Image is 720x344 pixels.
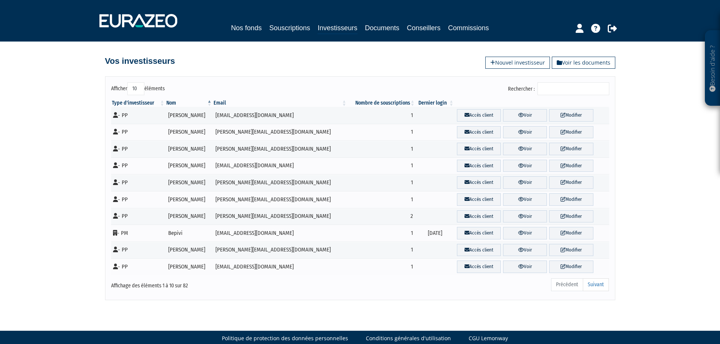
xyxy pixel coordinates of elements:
a: Accès client [457,261,501,273]
td: 1 [347,191,416,208]
a: Voir les documents [552,57,615,69]
a: Accès client [457,109,501,122]
th: &nbsp; [455,99,609,107]
td: [PERSON_NAME][EMAIL_ADDRESS][DOMAIN_NAME] [213,191,347,208]
td: [PERSON_NAME][EMAIL_ADDRESS][DOMAIN_NAME] [213,208,347,225]
a: Accès client [457,244,501,256]
a: Accès client [457,126,501,139]
a: Modifier [549,244,593,256]
td: 1 [347,107,416,124]
a: Accès client [457,176,501,189]
a: Voir [503,160,547,172]
td: [PERSON_NAME] [166,258,213,275]
a: Investisseurs [317,23,357,34]
td: [PERSON_NAME][EMAIL_ADDRESS][DOMAIN_NAME] [213,140,347,157]
label: Afficher éléments [111,82,165,95]
td: [PERSON_NAME] [166,157,213,174]
td: [PERSON_NAME] [166,174,213,191]
a: Accès client [457,193,501,206]
td: [EMAIL_ADDRESS][DOMAIN_NAME] [213,107,347,124]
td: [PERSON_NAME] [166,191,213,208]
td: [PERSON_NAME] [166,208,213,225]
td: [PERSON_NAME][EMAIL_ADDRESS][DOMAIN_NAME] [213,124,347,141]
a: Souscriptions [269,23,310,33]
a: Accès client [457,143,501,155]
td: Bepivi [166,225,213,242]
td: - PP [111,157,166,174]
a: Modifier [549,210,593,223]
a: Modifier [549,160,593,172]
select: Afficheréléments [127,82,144,95]
div: Affichage des éléments 1 à 10 sur 82 [111,278,312,290]
p: Besoin d'aide ? [708,34,717,102]
td: - PP [111,140,166,157]
a: Modifier [549,176,593,189]
td: [PERSON_NAME] [166,124,213,141]
th: Email : activer pour trier la colonne par ordre croissant [213,99,347,107]
th: Nombre de souscriptions : activer pour trier la colonne par ordre croissant [347,99,416,107]
label: Rechercher : [508,82,609,95]
td: - PP [111,242,166,259]
input: Rechercher : [537,82,609,95]
td: - PP [111,208,166,225]
a: Voir [503,210,547,223]
td: [PERSON_NAME] [166,242,213,259]
td: - PM [111,225,166,242]
td: [PERSON_NAME] [166,140,213,157]
td: 1 [347,174,416,191]
td: 2 [347,208,416,225]
a: Conseillers [407,23,441,33]
a: Voir [503,261,547,273]
td: 1 [347,225,416,242]
a: Accès client [457,160,501,172]
a: Accès client [457,210,501,223]
a: Commissions [448,23,489,33]
td: 1 [347,258,416,275]
td: - PP [111,107,166,124]
a: Modifier [549,143,593,155]
h4: Vos investisseurs [105,57,175,66]
td: [PERSON_NAME] [166,107,213,124]
td: - PP [111,258,166,275]
a: Modifier [549,227,593,239]
a: Modifier [549,193,593,206]
a: Documents [365,23,399,33]
td: - PP [111,191,166,208]
td: [EMAIL_ADDRESS][DOMAIN_NAME] [213,157,347,174]
td: 1 [347,140,416,157]
a: Nos fonds [231,23,262,33]
td: 1 [347,242,416,259]
th: Type d'investisseur : activer pour trier la colonne par ordre croissant [111,99,166,107]
a: Conditions générales d'utilisation [366,335,451,342]
a: Voir [503,244,547,256]
a: Modifier [549,261,593,273]
a: Modifier [549,109,593,122]
a: Voir [503,227,547,239]
a: Nouvel investisseur [485,57,550,69]
a: CGU Lemonway [469,335,508,342]
a: Politique de protection des données personnelles [222,335,348,342]
td: - PP [111,124,166,141]
td: [EMAIL_ADDRESS][DOMAIN_NAME] [213,225,347,242]
a: Voir [503,193,547,206]
td: [EMAIL_ADDRESS][DOMAIN_NAME] [213,258,347,275]
td: [DATE] [416,225,455,242]
td: - PP [111,174,166,191]
th: Dernier login : activer pour trier la colonne par ordre croissant [416,99,455,107]
td: [PERSON_NAME][EMAIL_ADDRESS][DOMAIN_NAME] [213,242,347,259]
img: 1732889491-logotype_eurazeo_blanc_rvb.png [99,14,177,28]
td: [PERSON_NAME][EMAIL_ADDRESS][DOMAIN_NAME] [213,174,347,191]
a: Modifier [549,126,593,139]
a: Voir [503,126,547,139]
td: 1 [347,157,416,174]
a: Suivant [583,278,609,291]
a: Voir [503,109,547,122]
a: Accès client [457,227,501,239]
a: Voir [503,143,547,155]
a: Voir [503,176,547,189]
th: Nom : activer pour trier la colonne par ordre d&eacute;croissant [166,99,213,107]
td: 1 [347,124,416,141]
